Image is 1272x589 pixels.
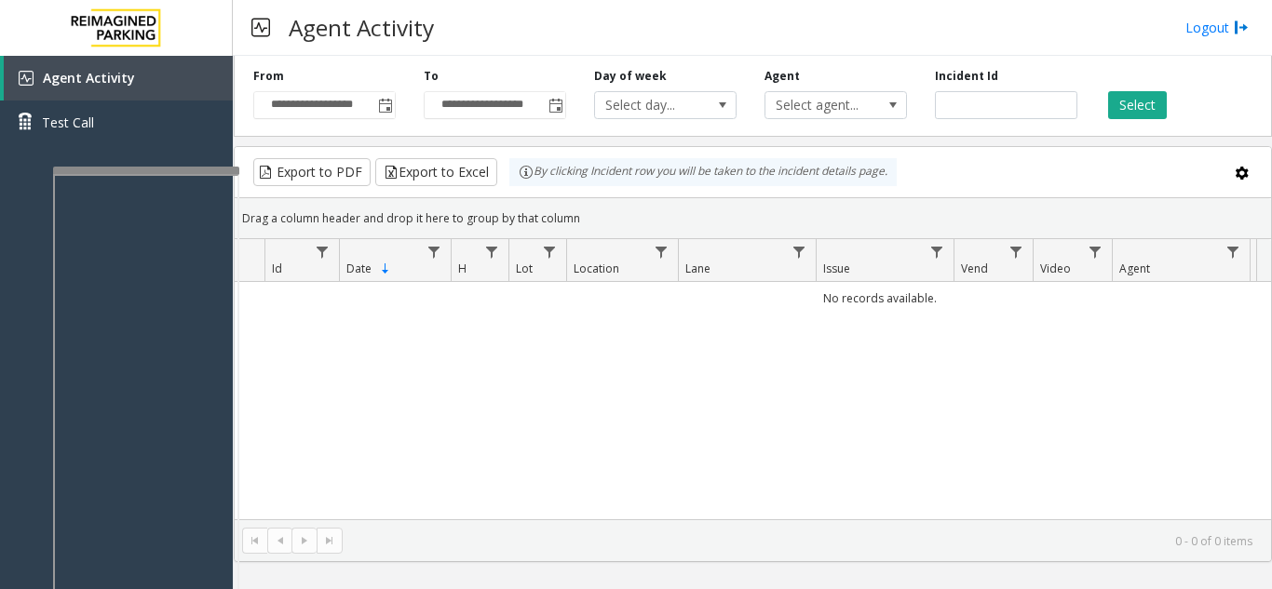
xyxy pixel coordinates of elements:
[1185,18,1249,37] a: Logout
[310,239,335,264] a: Id Filter Menu
[354,533,1252,549] kendo-pager-info: 0 - 0 of 0 items
[235,239,1271,519] div: Data table
[509,158,897,186] div: By clicking Incident row you will be taken to the incident details page.
[375,158,497,186] button: Export to Excel
[378,261,393,276] span: Sortable
[519,165,534,180] img: infoIcon.svg
[480,239,505,264] a: H Filter Menu
[279,5,443,50] h3: Agent Activity
[422,239,447,264] a: Date Filter Menu
[42,113,94,132] span: Test Call
[4,56,233,100] a: Agent Activity
[1083,239,1108,264] a: Video Filter Menu
[545,92,565,118] span: Toggle popup
[253,158,371,186] button: Export to PDF
[1108,91,1167,119] button: Select
[594,68,667,85] label: Day of week
[685,261,710,276] span: Lane
[595,92,708,118] span: Select day...
[346,261,372,276] span: Date
[253,68,284,85] label: From
[1234,18,1249,37] img: logout
[43,69,135,87] span: Agent Activity
[1119,261,1150,276] span: Agent
[1221,239,1246,264] a: Agent Filter Menu
[935,68,998,85] label: Incident Id
[574,261,619,276] span: Location
[1040,261,1071,276] span: Video
[537,239,562,264] a: Lot Filter Menu
[235,202,1271,234] div: Drag a column header and drop it here to group by that column
[272,261,282,276] span: Id
[765,92,878,118] span: Select agent...
[19,71,34,86] img: 'icon'
[424,68,439,85] label: To
[516,261,533,276] span: Lot
[649,239,674,264] a: Location Filter Menu
[765,68,800,85] label: Agent
[961,261,988,276] span: Vend
[823,261,850,276] span: Issue
[787,239,812,264] a: Lane Filter Menu
[925,239,950,264] a: Issue Filter Menu
[458,261,467,276] span: H
[251,5,270,50] img: pageIcon
[1004,239,1029,264] a: Vend Filter Menu
[374,92,395,118] span: Toggle popup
